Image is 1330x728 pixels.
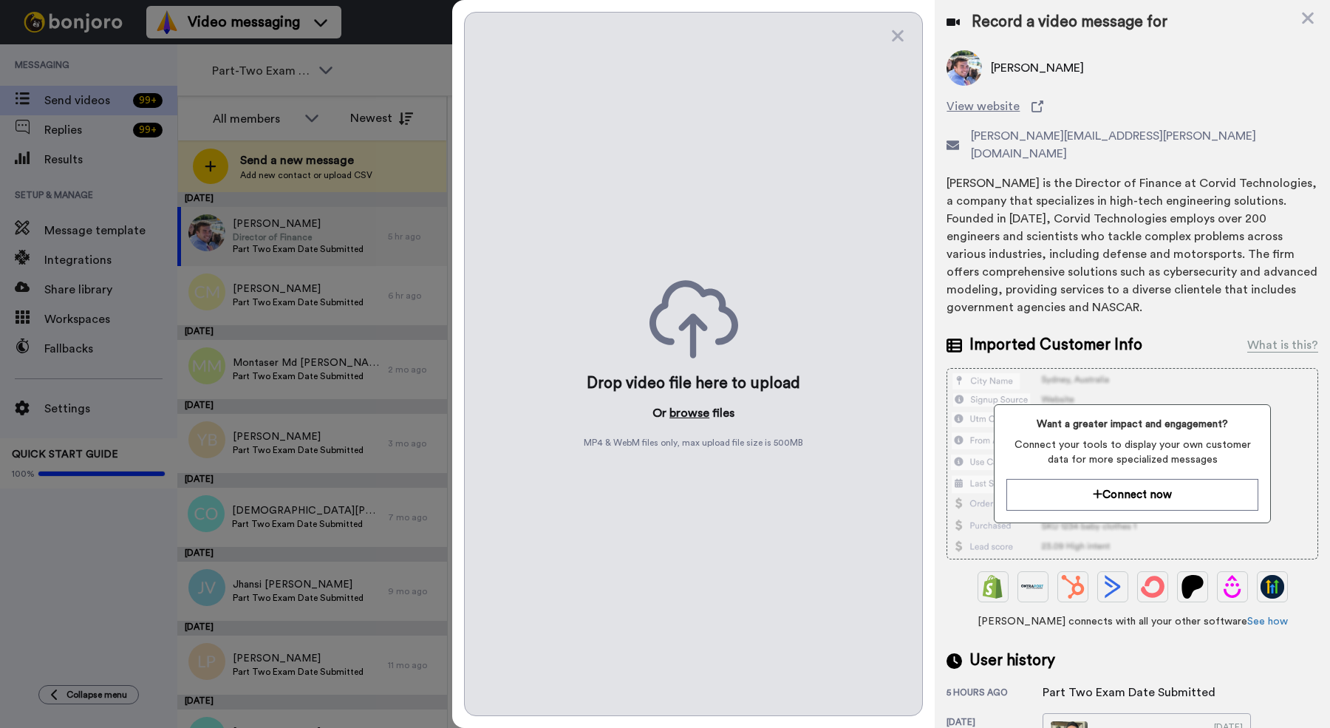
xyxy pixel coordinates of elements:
a: See how [1247,616,1288,627]
img: ActiveCampaign [1101,575,1125,599]
span: [PERSON_NAME] connects with all your other software [947,614,1318,629]
img: Patreon [1181,575,1204,599]
span: Want a greater impact and engagement? [1006,417,1258,432]
div: 5 hours ago [947,687,1043,701]
p: Or files [652,404,734,422]
button: browse [669,404,709,422]
img: Shopify [981,575,1005,599]
img: Drip [1221,575,1244,599]
div: [PERSON_NAME] is the Director of Finance at Corvid Technologies, a company that specializes in hi... [947,174,1318,316]
div: What is this? [1247,336,1318,354]
button: Connect now [1006,479,1258,511]
div: Drop video file here to upload [587,373,800,394]
a: View website [947,98,1318,115]
img: Ontraport [1021,575,1045,599]
span: Imported Customer Info [969,334,1142,356]
span: MP4 & WebM files only, max upload file size is 500 MB [584,437,803,449]
div: Part Two Exam Date Submitted [1043,684,1215,701]
img: GoHighLevel [1261,575,1284,599]
img: ConvertKit [1141,575,1164,599]
span: User history [969,650,1055,672]
img: Hubspot [1061,575,1085,599]
span: [PERSON_NAME][EMAIL_ADDRESS][PERSON_NAME][DOMAIN_NAME] [971,127,1318,163]
span: View website [947,98,1020,115]
span: Connect your tools to display your own customer data for more specialized messages [1006,438,1258,467]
